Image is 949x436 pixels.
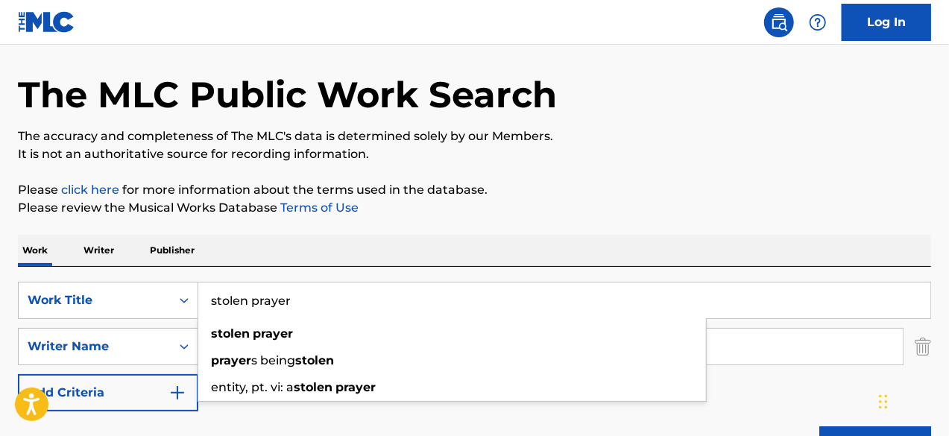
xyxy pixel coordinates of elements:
[18,11,75,33] img: MLC Logo
[764,7,794,37] a: Public Search
[294,380,332,394] strong: stolen
[18,145,931,163] p: It is not an authoritative source for recording information.
[211,326,250,341] strong: stolen
[18,199,931,217] p: Please review the Musical Works Database
[18,235,52,266] p: Work
[168,384,186,402] img: 9d2ae6d4665cec9f34b9.svg
[879,379,888,424] div: Drag
[145,235,199,266] p: Publisher
[842,4,931,41] a: Log In
[211,380,294,394] span: entity, pt. vi: a
[915,328,931,365] img: Delete Criterion
[61,183,119,197] a: click here
[18,374,198,411] button: Add Criteria
[253,326,293,341] strong: prayer
[18,127,931,145] p: The accuracy and completeness of The MLC's data is determined solely by our Members.
[277,200,359,215] a: Terms of Use
[295,353,334,367] strong: stolen
[28,338,162,356] div: Writer Name
[874,364,949,436] iframe: Chat Widget
[251,353,295,367] span: s being
[18,181,931,199] p: Please for more information about the terms used in the database.
[809,13,827,31] img: help
[28,291,162,309] div: Work Title
[18,72,557,117] h1: The MLC Public Work Search
[79,235,119,266] p: Writer
[803,7,833,37] div: Help
[335,380,376,394] strong: prayer
[770,13,788,31] img: search
[211,353,251,367] strong: prayer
